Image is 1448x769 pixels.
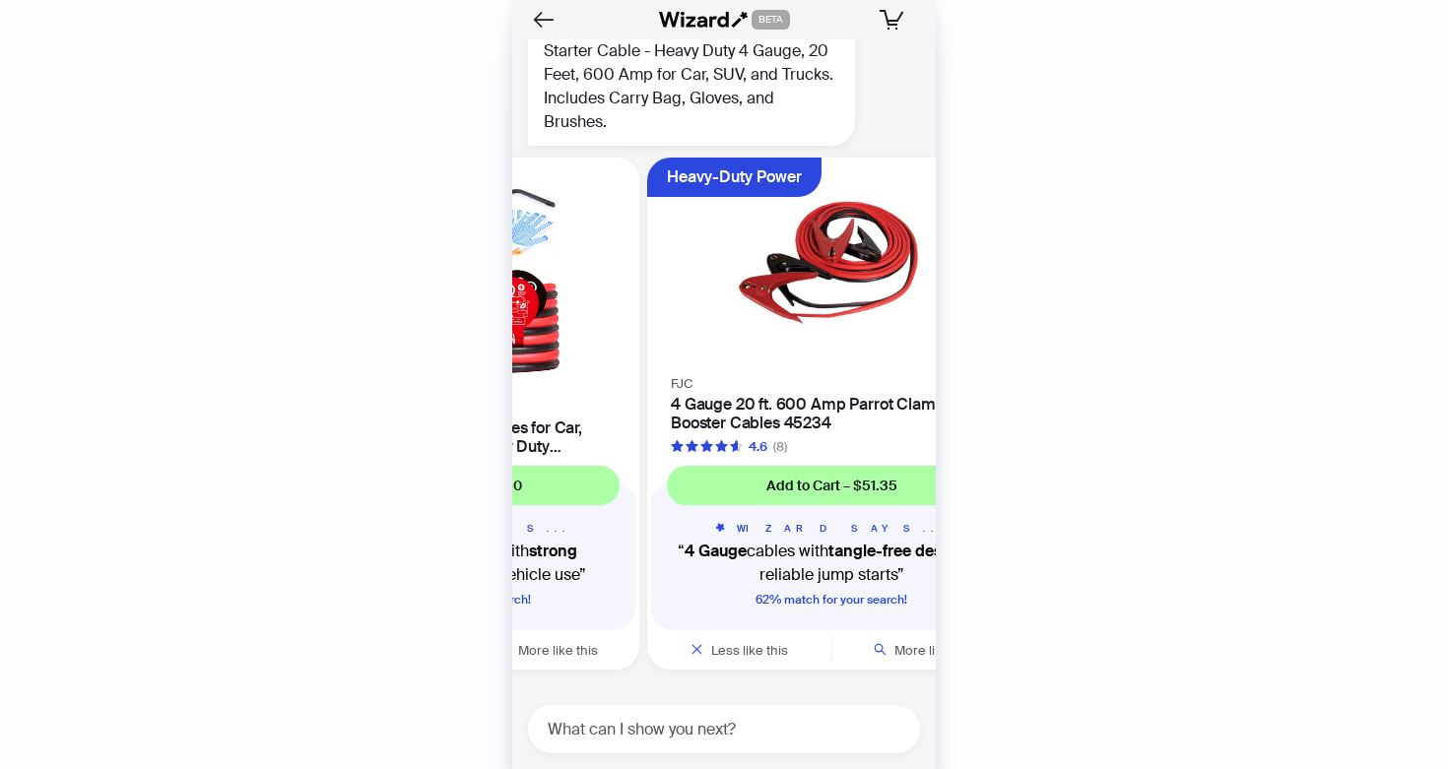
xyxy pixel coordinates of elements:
[667,158,802,197] div: Heavy-Duty Power
[711,642,788,659] span: Less like this
[715,440,728,453] span: star
[894,642,974,659] span: More like this
[730,440,743,453] span: star
[828,541,965,561] b: tangle-free design
[749,437,767,457] div: 4.6
[667,521,996,536] h5: WIZARD SAYS...
[686,440,698,453] span: star
[700,440,713,453] span: star
[671,395,992,432] h4: 4 Gauge 20 ft. 600 Amp Parrot Clamp Booster Cables 45234
[874,643,887,656] span: search
[832,630,1017,670] button: More like this
[518,642,598,659] span: More like this
[773,437,787,457] div: (8)
[685,541,747,561] b: 4 Gauge
[671,440,684,453] span: star
[691,643,703,656] span: close
[671,375,692,392] span: FJC
[667,540,996,587] q: cables with for reliable jump starts
[659,169,1004,359] img: 4 Gauge 20 ft. 600 Amp Parrot Clamp Booster Cables 45234
[528,4,855,146] div: Here are my closest matches for Jump Starter Cable - Heavy Duty 4 Gauge, 20 Feet, 600 Amp for Car...
[766,477,897,494] span: Add to Cart – $51.35
[667,466,996,505] button: Add to Cart – $51.35
[756,592,907,608] span: 62 % match for your search!
[671,437,767,457] div: 4.6 out of 5 stars
[752,10,790,30] span: BETA
[528,4,559,35] button: Back
[647,630,831,670] button: Less like this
